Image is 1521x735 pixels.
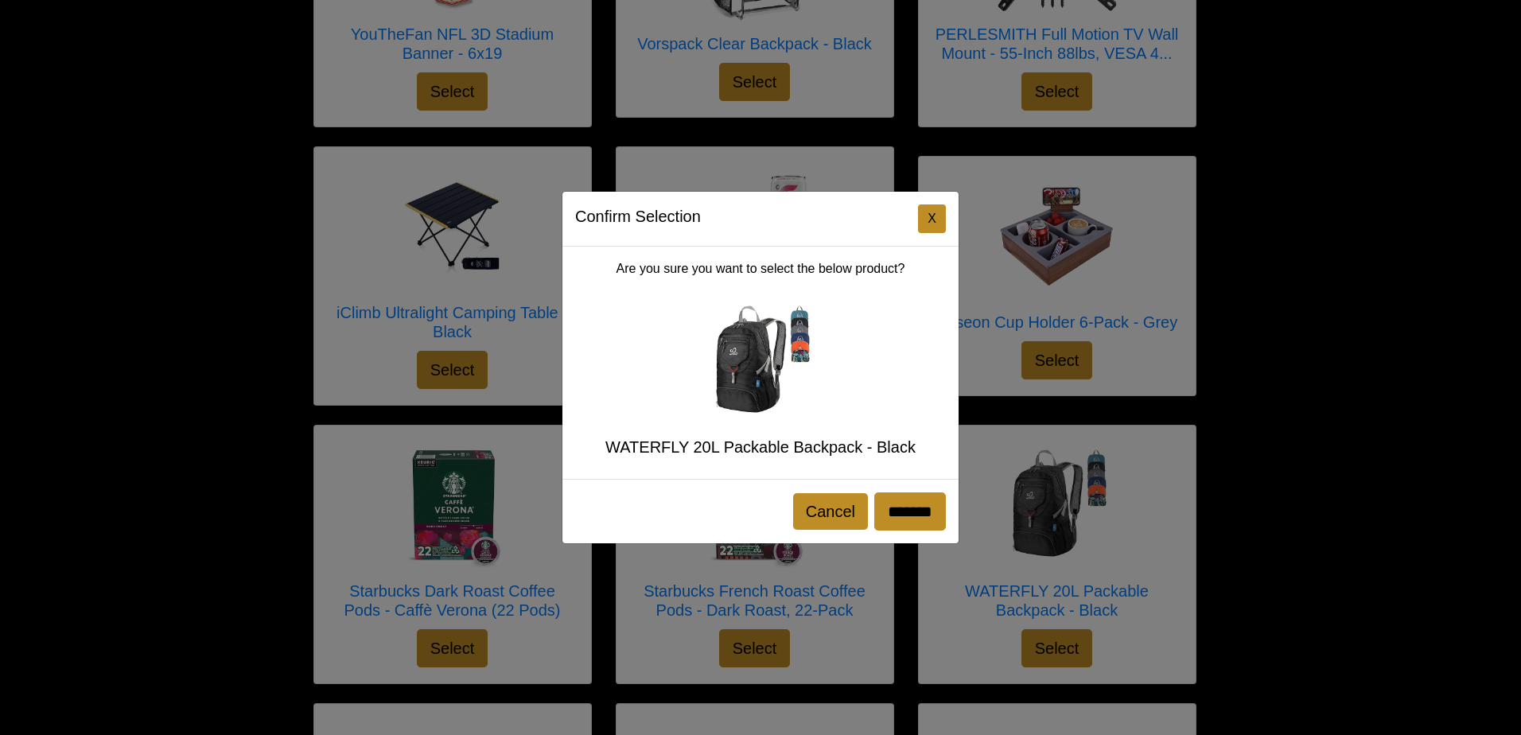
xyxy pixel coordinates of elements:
[793,493,868,530] button: Cancel
[697,297,824,425] img: WATERFLY 20L Packable Backpack - Black
[575,437,946,457] h5: WATERFLY 20L Packable Backpack - Black
[918,204,946,233] button: Close
[562,247,959,479] div: Are you sure you want to select the below product?
[575,204,701,228] h5: Confirm Selection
